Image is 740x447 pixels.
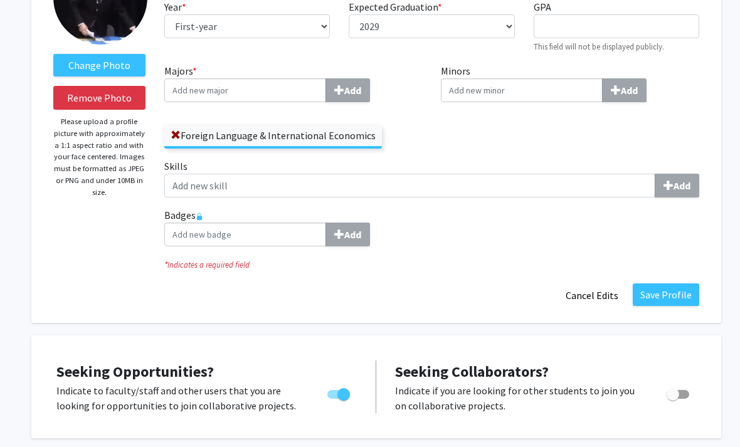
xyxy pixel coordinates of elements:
i: Indicates a required field [164,259,699,271]
input: Majors*Add [164,78,326,102]
p: Please upload a profile picture with approximately a 1:1 aspect ratio and with your face centered... [53,116,145,198]
b: Add [621,84,638,97]
span: Seeking Opportunities? [56,362,214,381]
div: Toggle [662,383,696,402]
button: Minors [602,78,647,102]
input: SkillsAdd [164,174,655,197]
button: Remove Photo [53,86,145,110]
p: Indicate if you are looking for other students to join you on collaborative projects. [395,383,643,413]
small: This field will not be displayed publicly. [534,41,664,51]
label: Minors [441,63,699,102]
button: Badges [325,223,370,246]
b: Add [344,84,361,97]
label: Majors [164,63,423,102]
input: MinorsAdd [441,78,603,102]
button: Majors* [325,78,370,102]
iframe: Chat [9,391,53,438]
span: Seeking Collaborators? [395,362,549,381]
p: Indicate to faculty/staff and other users that you are looking for opportunities to join collabor... [56,383,304,413]
button: Skills [655,174,699,197]
div: Toggle [322,383,357,402]
button: Save Profile [633,283,699,306]
label: Foreign Language & International Economics [164,125,382,146]
b: Add [674,179,690,192]
label: Badges [164,208,699,246]
button: Cancel Edits [558,283,626,307]
input: BadgesAdd [164,223,326,246]
b: Add [344,228,361,241]
label: Skills [164,159,699,197]
label: ChangeProfile Picture [53,54,145,76]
